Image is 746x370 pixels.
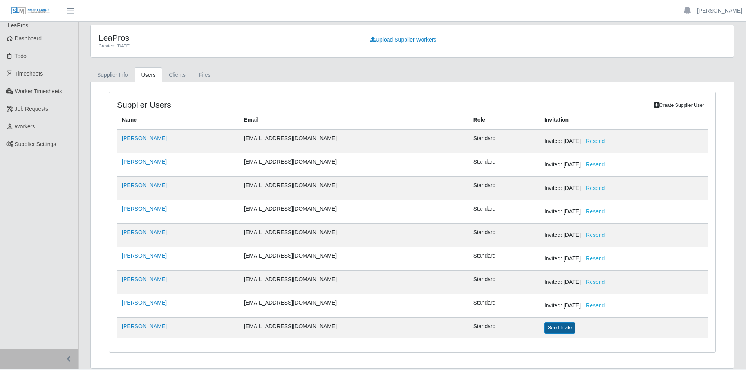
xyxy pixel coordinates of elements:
[15,106,49,112] span: Job Requests
[239,177,469,200] td: [EMAIL_ADDRESS][DOMAIN_NAME]
[99,43,353,49] div: Created: [DATE]
[581,205,610,218] button: Resend
[544,185,610,191] span: Invited: [DATE]
[469,111,540,130] th: Role
[650,100,708,111] a: Create Supplier User
[122,276,167,282] a: [PERSON_NAME]
[581,228,610,242] button: Resend
[544,302,610,309] span: Invited: [DATE]
[469,153,540,177] td: Standard
[239,247,469,271] td: [EMAIL_ADDRESS][DOMAIN_NAME]
[239,111,469,130] th: Email
[469,318,540,338] td: Standard
[239,129,469,153] td: [EMAIL_ADDRESS][DOMAIN_NAME]
[239,200,469,224] td: [EMAIL_ADDRESS][DOMAIN_NAME]
[540,111,708,130] th: Invitation
[544,161,610,168] span: Invited: [DATE]
[117,100,356,110] h4: Supplier Users
[15,88,62,94] span: Worker Timesheets
[117,111,239,130] th: Name
[544,322,575,333] button: Send Invite
[469,224,540,247] td: Standard
[544,255,610,262] span: Invited: [DATE]
[581,181,610,195] button: Resend
[469,177,540,200] td: Standard
[239,224,469,247] td: [EMAIL_ADDRESS][DOMAIN_NAME]
[122,206,167,212] a: [PERSON_NAME]
[15,141,56,147] span: Supplier Settings
[581,275,610,289] button: Resend
[544,232,610,238] span: Invited: [DATE]
[90,67,135,83] a: Supplier Info
[122,253,167,259] a: [PERSON_NAME]
[162,67,192,83] a: Clients
[581,134,610,148] button: Resend
[122,229,167,235] a: [PERSON_NAME]
[99,33,353,43] h4: LeaPros
[15,53,27,59] span: Todo
[469,129,540,153] td: Standard
[239,294,469,318] td: [EMAIL_ADDRESS][DOMAIN_NAME]
[122,159,167,165] a: [PERSON_NAME]
[544,208,610,215] span: Invited: [DATE]
[15,70,43,77] span: Timesheets
[135,67,163,83] a: Users
[239,153,469,177] td: [EMAIL_ADDRESS][DOMAIN_NAME]
[544,279,610,285] span: Invited: [DATE]
[8,22,28,29] span: LeaPros
[469,200,540,224] td: Standard
[697,7,742,15] a: [PERSON_NAME]
[469,294,540,318] td: Standard
[15,123,35,130] span: Workers
[239,271,469,294] td: [EMAIL_ADDRESS][DOMAIN_NAME]
[581,158,610,171] button: Resend
[11,7,50,15] img: SLM Logo
[365,33,441,47] a: Upload Supplier Workers
[122,182,167,188] a: [PERSON_NAME]
[239,318,469,338] td: [EMAIL_ADDRESS][DOMAIN_NAME]
[122,300,167,306] a: [PERSON_NAME]
[15,35,42,42] span: Dashboard
[122,135,167,141] a: [PERSON_NAME]
[544,138,610,144] span: Invited: [DATE]
[469,247,540,271] td: Standard
[192,67,217,83] a: Files
[581,252,610,265] button: Resend
[122,323,167,329] a: [PERSON_NAME]
[469,271,540,294] td: Standard
[581,299,610,312] button: Resend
